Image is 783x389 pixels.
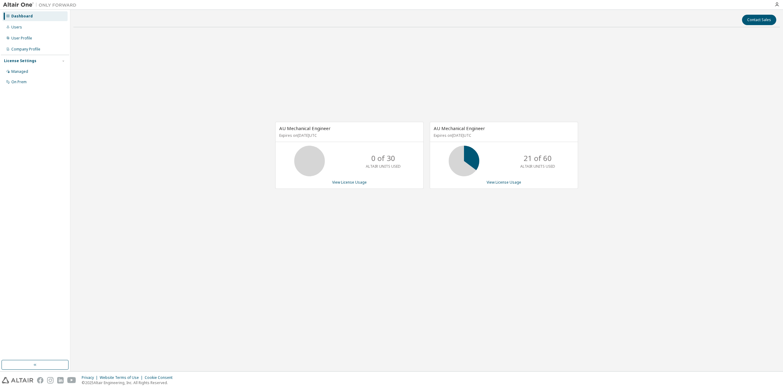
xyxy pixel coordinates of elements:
img: altair_logo.svg [2,377,33,383]
span: AU Mechanical Engineer [279,125,331,131]
div: Dashboard [11,14,33,19]
img: linkedin.svg [57,377,64,383]
p: ALTAIR UNITS USED [366,164,401,169]
div: Company Profile [11,47,40,52]
img: instagram.svg [47,377,54,383]
div: License Settings [4,58,36,63]
p: © 2025 Altair Engineering, Inc. All Rights Reserved. [82,380,176,385]
button: Contact Sales [742,15,776,25]
img: Altair One [3,2,80,8]
p: Expires on [DATE] UTC [434,133,573,138]
a: View License Usage [332,180,367,185]
p: 0 of 30 [371,153,395,163]
p: 21 of 60 [524,153,552,163]
div: Cookie Consent [145,375,176,380]
a: View License Usage [487,180,521,185]
img: facebook.svg [37,377,43,383]
p: Expires on [DATE] UTC [279,133,418,138]
div: Website Terms of Use [100,375,145,380]
img: youtube.svg [67,377,76,383]
div: Privacy [82,375,100,380]
div: Managed [11,69,28,74]
div: Users [11,25,22,30]
div: User Profile [11,36,32,41]
span: AU Mechanical Engineer [434,125,485,131]
p: ALTAIR UNITS USED [520,164,555,169]
div: On Prem [11,80,27,84]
